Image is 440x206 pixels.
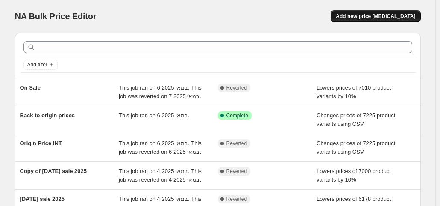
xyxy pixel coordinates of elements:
[20,196,65,202] span: [DATE] sale 2025
[226,140,247,147] span: Reverted
[20,112,75,119] span: Back to origin prices
[15,12,97,21] span: NA Bulk Price Editor
[331,10,420,22] button: Add new price [MEDICAL_DATA]
[20,84,41,91] span: On Sale
[23,60,58,70] button: Add filter
[317,84,391,99] span: Lowers prices of 7010 product variants by 10%
[317,168,391,183] span: Lowers prices of 7000 product variants by 10%
[226,196,247,203] span: Reverted
[119,112,190,119] span: This job ran on 6 במאי 2025.
[20,168,87,174] span: Copy of [DATE] sale 2025
[226,112,248,119] span: Complete
[27,61,47,68] span: Add filter
[20,140,62,146] span: Origin Price INT
[317,140,395,155] span: Changes prices of 7225 product variants using CSV
[336,13,415,20] span: Add new price [MEDICAL_DATA]
[317,112,395,127] span: Changes prices of 7225 product variants using CSV
[119,84,202,99] span: This job ran on 6 במאי 2025. This job was reverted on 7 במאי 2025.
[226,84,247,91] span: Reverted
[119,168,202,183] span: This job ran on 4 במאי 2025. This job was reverted on 4 במאי 2025.
[119,140,202,155] span: This job ran on 6 במאי 2025. This job was reverted on 6 במאי 2025.
[226,168,247,175] span: Reverted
